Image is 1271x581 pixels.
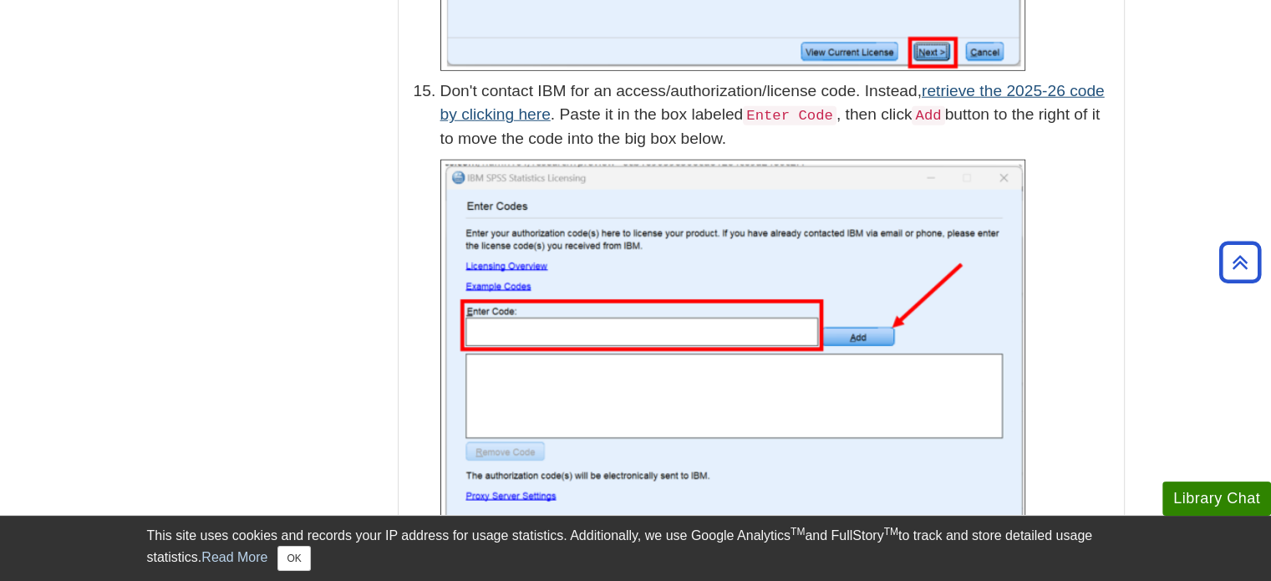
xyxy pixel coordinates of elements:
code: Enter Code [743,106,836,125]
a: Back to Top [1213,251,1267,273]
div: This site uses cookies and records your IP address for usage statistics. Additionally, we use Goo... [147,526,1125,571]
button: Library Chat [1162,482,1271,516]
button: Close [277,546,310,571]
a: Read More [201,550,267,564]
p: Don't contact IBM for an access/authorization/license code. Instead, . Paste it in the box labele... [440,79,1116,152]
code: Add [912,106,944,125]
sup: TM [791,526,805,538]
sup: TM [884,526,898,538]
